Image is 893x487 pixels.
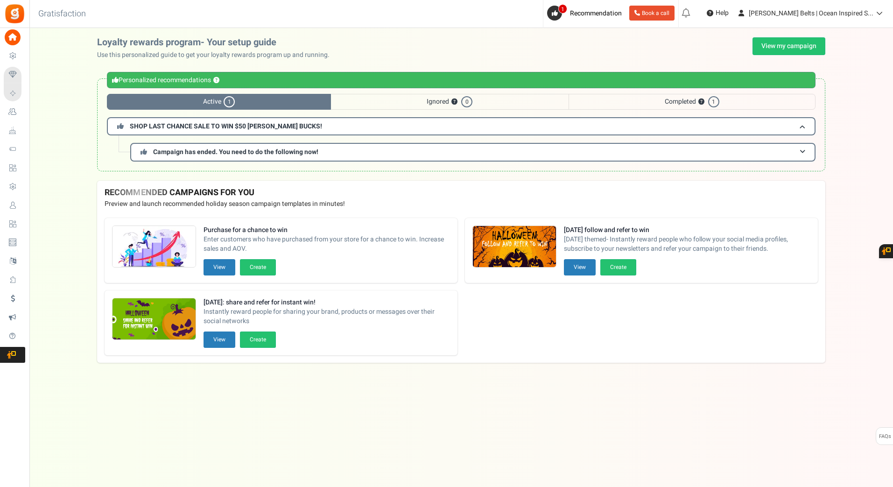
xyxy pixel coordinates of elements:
h4: RECOMMENDED CAMPAIGNS FOR YOU [105,188,818,198]
span: 0 [461,96,472,107]
a: View my campaign [752,37,825,55]
img: Recommended Campaigns [113,298,196,340]
a: 1 Recommendation [547,6,626,21]
h3: Gratisfaction [28,5,96,23]
button: ? [213,78,219,84]
span: Active [107,94,331,110]
p: Use this personalized guide to get your loyalty rewards program up and running. [97,50,337,60]
span: FAQs [879,428,891,445]
button: ? [451,99,457,105]
img: Gratisfaction [4,3,25,24]
strong: [DATE]: share and refer for instant win! [204,298,450,307]
div: Personalized recommendations [107,72,816,88]
p: Preview and launch recommended holiday season campaign templates in minutes! [105,199,818,209]
span: [PERSON_NAME] Belts | Ocean Inspired S... [749,8,873,18]
span: [DATE] themed- Instantly reward people who follow your social media profiles, subscribe to your n... [564,235,810,254]
strong: Purchase for a chance to win [204,226,450,235]
strong: [DATE] follow and refer to win [564,226,810,235]
h2: Loyalty rewards program- Your setup guide [97,37,337,48]
button: View [564,259,596,275]
button: Create [240,259,276,275]
span: Enter customers who have purchased from your store for a chance to win. Increase sales and AOV. [204,235,450,254]
button: View [204,332,235,348]
img: Recommended Campaigns [113,226,196,268]
span: Instantly reward people for sharing your brand, products or messages over their social networks [204,307,450,326]
a: Help [703,6,732,21]
span: Recommendation [570,8,622,18]
button: ? [698,99,704,105]
button: View [204,259,235,275]
span: Ignored [331,94,568,110]
span: Help [713,8,729,18]
span: 1 [224,96,235,107]
span: 1 [708,96,719,107]
img: Recommended Campaigns [473,226,556,268]
span: Campaign has ended. You need to do the following now! [153,147,318,157]
span: Completed [569,94,816,110]
span: SHOP LAST CHANCE SALE TO WIN $50 [PERSON_NAME] BUCKS! [130,121,322,131]
span: 1 [558,4,567,14]
button: Create [240,332,276,348]
button: Create [600,259,636,275]
a: Book a call [629,6,675,21]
